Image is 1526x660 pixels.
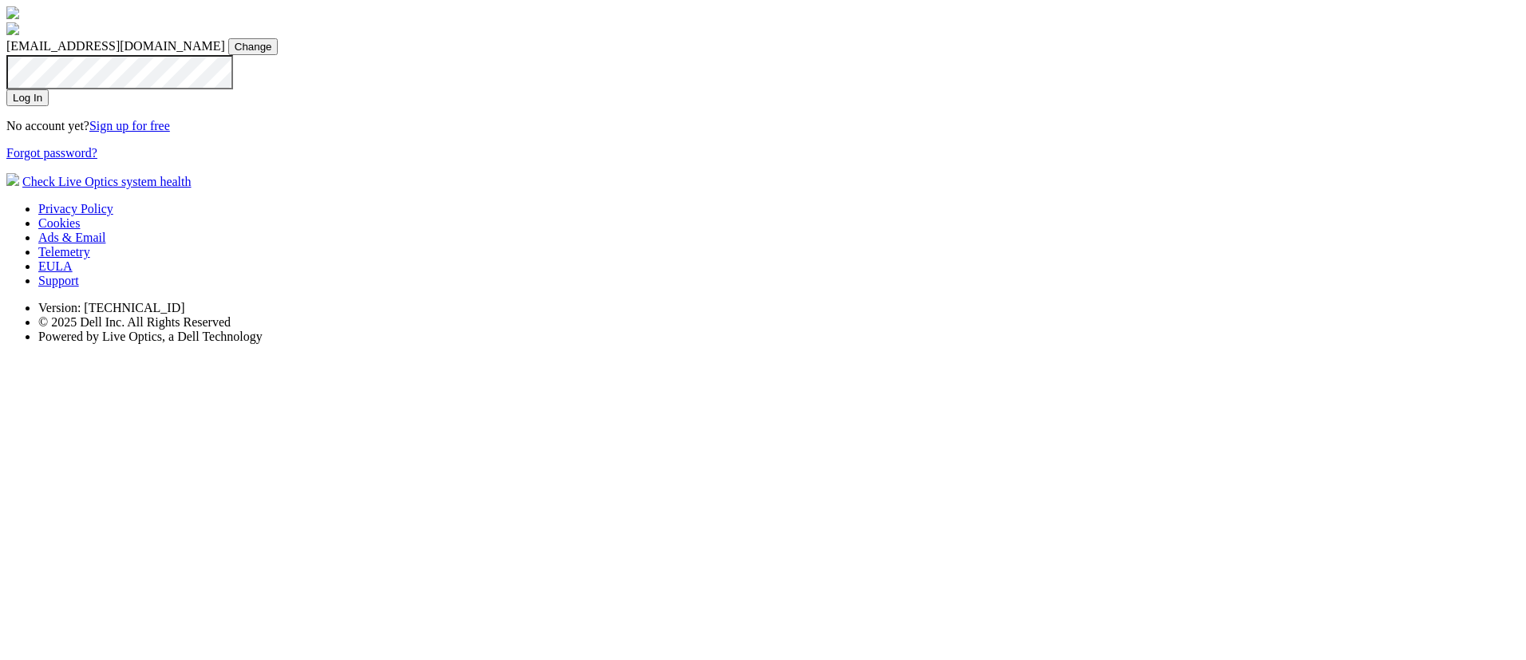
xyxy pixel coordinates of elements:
[6,89,49,106] input: Log In
[38,315,1520,330] li: © 2025 Dell Inc. All Rights Reserved
[6,6,19,19] img: liveoptics-logo.svg
[6,173,19,186] img: status-check-icon.svg
[89,119,170,132] a: Sign up for free
[228,38,279,55] input: Change
[38,274,79,287] a: Support
[38,330,1520,344] li: Powered by Live Optics, a Dell Technology
[38,202,113,215] a: Privacy Policy
[38,216,80,230] a: Cookies
[38,259,73,273] a: EULA
[38,301,1520,315] li: Version: [TECHNICAL_ID]
[6,39,225,53] span: [EMAIL_ADDRESS][DOMAIN_NAME]
[6,22,19,35] img: liveoptics-word.svg
[6,146,97,160] a: Forgot password?
[22,175,192,188] a: Check Live Optics system health
[38,231,105,244] a: Ads & Email
[6,119,1520,133] p: No account yet?
[38,245,90,259] a: Telemetry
